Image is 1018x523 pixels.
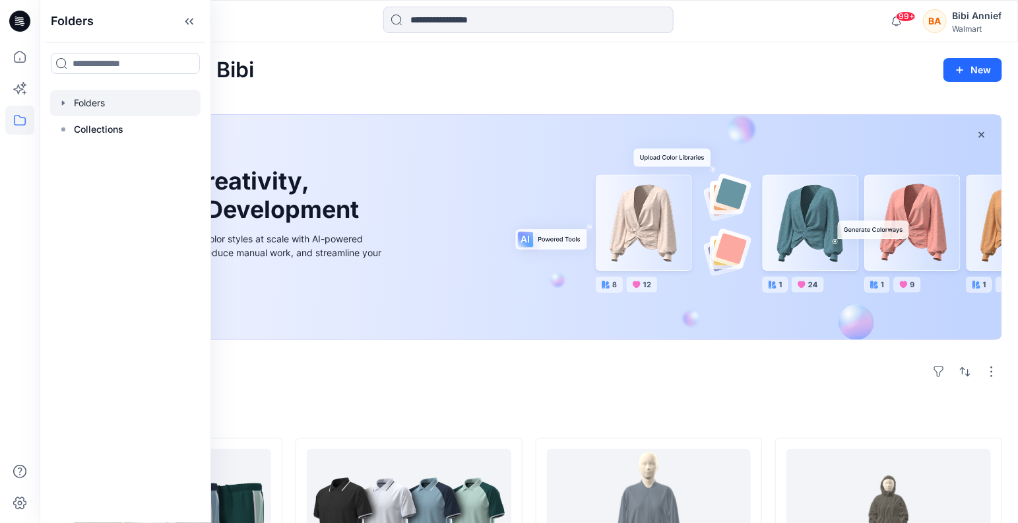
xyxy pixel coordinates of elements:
[943,58,1002,82] button: New
[88,289,385,316] a: Discover more
[896,11,916,22] span: 99+
[952,24,1002,34] div: Walmart
[952,8,1002,24] div: Bibi Annief
[923,9,947,33] div: BA
[88,232,385,273] div: Explore ideas faster and recolor styles at scale with AI-powered tools that boost creativity, red...
[55,409,1002,425] h4: Styles
[88,167,365,224] h1: Unleash Creativity, Speed Up Development
[74,122,123,137] p: Collections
